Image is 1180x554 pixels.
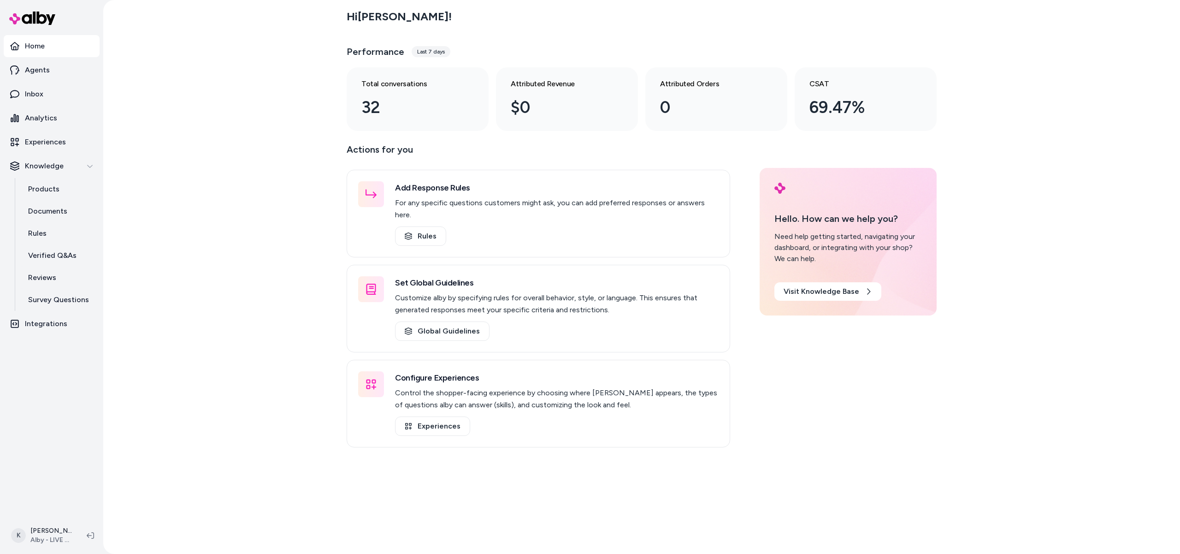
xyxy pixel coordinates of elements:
[28,294,89,305] p: Survey Questions
[25,41,45,52] p: Home
[395,292,719,316] p: Customize alby by specifying rules for overall behavior, style, or language. This ensures that ge...
[4,131,100,153] a: Experiences
[9,12,55,25] img: alby Logo
[347,10,452,24] h2: Hi [PERSON_NAME] !
[809,95,907,120] div: 69.47%
[25,137,66,148] p: Experiences
[30,536,72,545] span: Alby - LIVE on [DOMAIN_NAME]
[774,282,881,301] a: Visit Knowledge Base
[11,528,26,543] span: K
[25,113,57,124] p: Analytics
[4,83,100,105] a: Inbox
[30,526,72,536] p: [PERSON_NAME]
[395,387,719,411] p: Control the shopper-facing experience by choosing where [PERSON_NAME] appears, the types of quest...
[25,65,50,76] p: Agents
[4,59,100,81] a: Agents
[28,250,77,261] p: Verified Q&As
[774,231,922,264] div: Need help getting started, navigating your dashboard, or integrating with your shop? We can help.
[25,161,64,172] p: Knowledge
[395,197,719,221] p: For any specific questions customers might ask, you can add preferred responses or answers here.
[19,200,100,222] a: Documents
[28,206,67,217] p: Documents
[28,228,47,239] p: Rules
[6,521,79,550] button: K[PERSON_NAME]Alby - LIVE on [DOMAIN_NAME]
[395,276,719,289] h3: Set Global Guidelines
[4,107,100,129] a: Analytics
[25,318,67,329] p: Integrations
[4,313,100,335] a: Integrations
[361,78,459,89] h3: Total conversations
[28,184,59,195] p: Products
[4,155,100,177] button: Knowledge
[496,67,638,131] a: Attributed Revenue $0
[774,212,922,226] p: Hello. How can we help you?
[361,95,459,120] div: 32
[395,322,490,341] a: Global Guidelines
[19,289,100,311] a: Survey Questions
[645,67,787,131] a: Attributed Orders 0
[347,45,404,58] h3: Performance
[19,267,100,289] a: Reviews
[511,78,608,89] h3: Attributed Revenue
[28,272,56,283] p: Reviews
[395,417,470,436] a: Experiences
[4,35,100,57] a: Home
[395,181,719,194] h3: Add Response Rules
[19,222,100,244] a: Rules
[25,89,43,100] p: Inbox
[660,78,758,89] h3: Attributed Orders
[412,46,450,57] div: Last 7 days
[347,67,489,131] a: Total conversations 32
[19,244,100,267] a: Verified Q&As
[511,95,608,120] div: $0
[395,371,719,384] h3: Configure Experiences
[774,183,785,194] img: alby Logo
[809,78,907,89] h3: CSAT
[395,226,446,246] a: Rules
[347,142,730,164] p: Actions for you
[795,67,937,131] a: CSAT 69.47%
[19,178,100,200] a: Products
[660,95,758,120] div: 0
